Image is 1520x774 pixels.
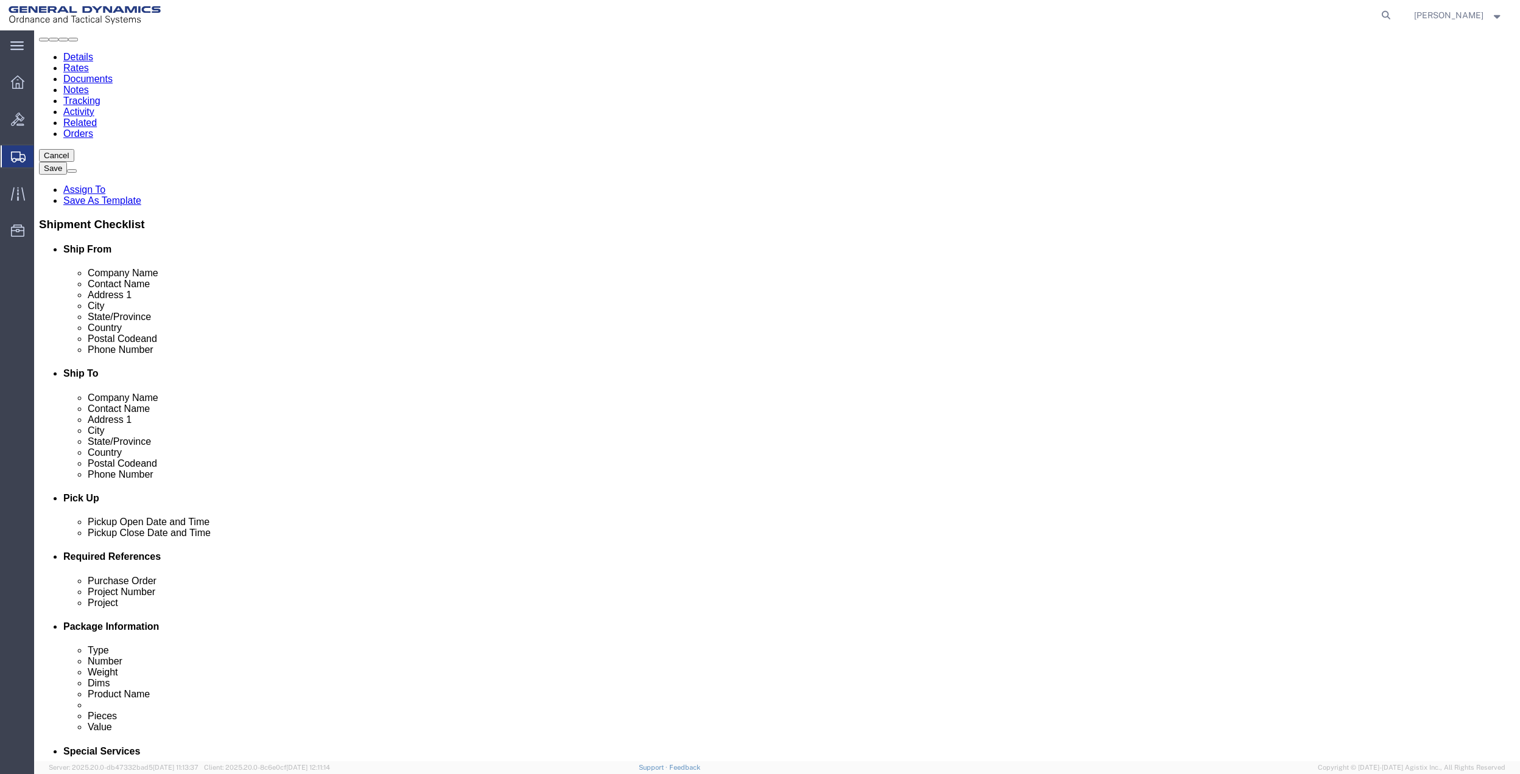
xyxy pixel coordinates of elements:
a: Feedback [669,764,700,771]
iframe: FS Legacy Container [34,30,1520,761]
button: [PERSON_NAME] [1413,8,1504,23]
span: Nicholas Bohmer [1414,9,1483,22]
span: Client: 2025.20.0-8c6e0cf [204,764,330,771]
a: Support [639,764,669,771]
span: [DATE] 12:11:14 [286,764,330,771]
span: Server: 2025.20.0-db47332bad5 [49,764,199,771]
span: Copyright © [DATE]-[DATE] Agistix Inc., All Rights Reserved [1318,762,1505,773]
img: logo [9,6,161,24]
span: [DATE] 11:13:37 [153,764,199,771]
